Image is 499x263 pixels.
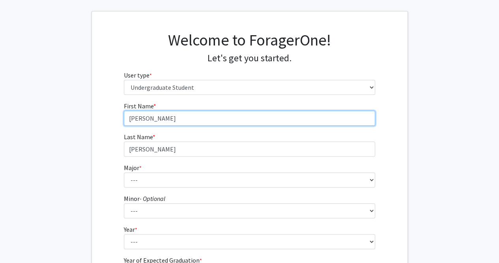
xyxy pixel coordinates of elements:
[124,102,153,110] span: First Name
[124,194,165,203] label: Minor
[124,133,153,141] span: Last Name
[124,70,152,80] label: User type
[124,30,375,49] h1: Welcome to ForagerOne!
[140,195,165,202] i: - Optional
[124,163,142,172] label: Major
[6,227,34,257] iframe: Chat
[124,53,375,64] h4: Let's get you started.
[124,225,137,234] label: Year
